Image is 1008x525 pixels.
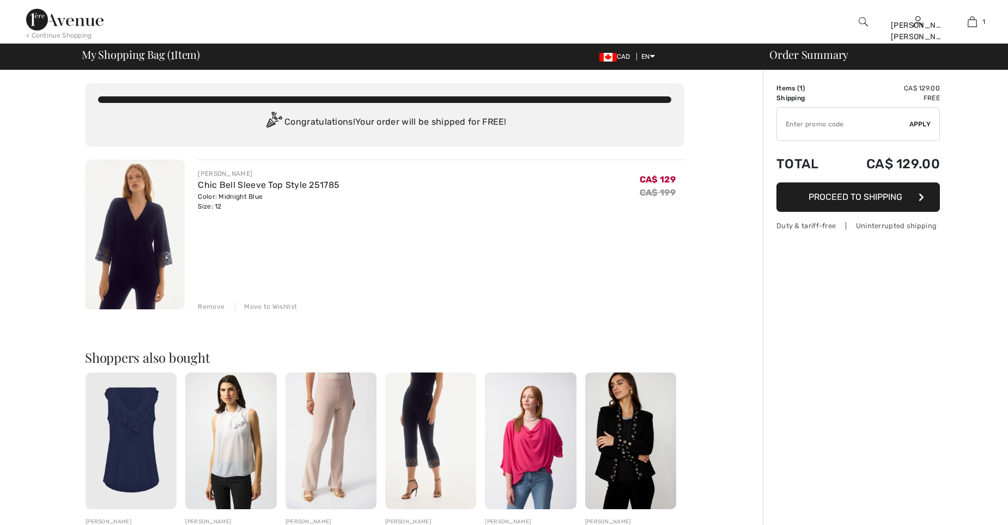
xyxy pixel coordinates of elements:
span: My Shopping Bag ( Item) [82,49,200,60]
img: Canadian Dollar [599,53,617,62]
span: 1 [799,84,803,92]
img: Chic Sleeveless Pullover Style 251115 [185,373,276,509]
div: Color: Midnight Blue Size: 12 [198,192,339,211]
input: Promo code [777,108,909,141]
div: Order Summary [756,49,1001,60]
div: [PERSON_NAME] [PERSON_NAME] [891,20,944,42]
td: Items ( ) [776,83,836,93]
button: Proceed to Shipping [776,182,940,212]
span: Apply [909,119,931,129]
img: Chic Bell Sleeve Top Style 251785 [85,160,185,309]
img: Loose Fit Cowl Neck Top Style 251026 [485,373,576,509]
a: Chic Bell Sleeve Top Style 251785 [198,180,339,190]
span: 1 [982,17,985,27]
td: Total [776,145,836,182]
img: Slim Cropped Trousers Style 251736 [385,373,476,509]
img: Open Front Formal Top Style 256776U [585,373,676,509]
a: 1 [945,15,999,28]
h2: Shoppers also bought [85,351,684,364]
span: Proceed to Shipping [809,192,902,202]
td: Free [836,93,940,103]
td: CA$ 129.00 [836,145,940,182]
div: Remove [198,302,224,312]
div: Congratulations! Your order will be shipped for FREE! [98,112,671,133]
span: 1 [171,46,174,60]
img: Flare Trousers Style 251029 [286,373,377,509]
div: [PERSON_NAME] [198,169,339,179]
span: EN [641,53,655,60]
img: Congratulation2.svg [263,112,284,133]
img: search the website [859,15,868,28]
img: 1ère Avenue [26,9,104,30]
img: My Bag [968,15,977,28]
a: Sign In [913,16,922,27]
span: CA$ 129 [640,174,676,185]
td: CA$ 129.00 [836,83,940,93]
span: CAD [599,53,635,60]
div: < Continue Shopping [26,30,92,40]
td: Shipping [776,93,836,103]
div: Move to Wishlist [235,302,297,312]
div: Duty & tariff-free | Uninterrupted shipping [776,221,940,231]
s: CA$ 199 [640,187,676,198]
img: My Info [913,15,922,28]
img: Ruffled V-Neck Pullover Style 251287 [86,373,177,509]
